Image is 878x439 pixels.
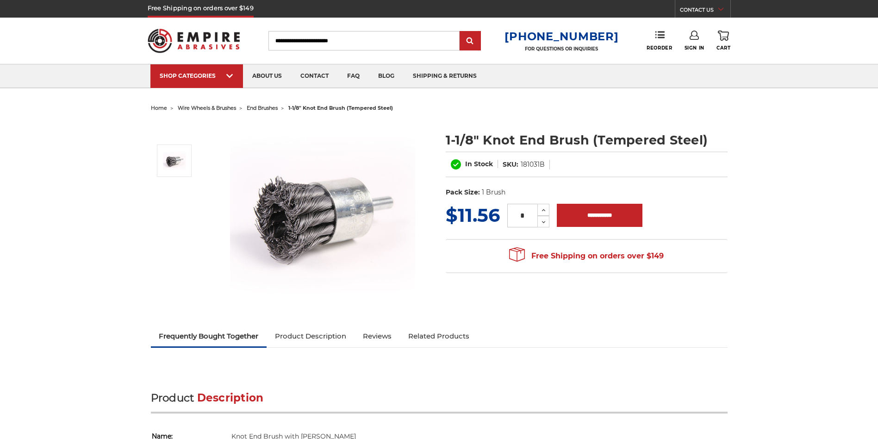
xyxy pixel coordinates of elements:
[151,105,167,111] a: home
[647,45,672,51] span: Reorder
[355,326,400,346] a: Reviews
[647,31,672,50] a: Reorder
[291,64,338,88] a: contact
[446,131,728,149] h1: 1-1/8" Knot End Brush (Tempered Steel)
[148,23,240,59] img: Empire Abrasives
[509,247,664,265] span: Free Shipping on orders over $149
[521,160,545,169] dd: 181031B
[288,105,393,111] span: 1-1/8" knot end brush (tempered steel)
[338,64,369,88] a: faq
[482,188,505,197] dd: 1 Brush
[151,326,267,346] a: Frequently Bought Together
[151,391,194,404] span: Product
[230,121,415,307] img: Knotted End Brush
[197,391,264,404] span: Description
[243,64,291,88] a: about us
[716,31,730,51] a: Cart
[267,326,355,346] a: Product Description
[446,204,500,226] span: $11.56
[461,32,479,50] input: Submit
[680,5,730,18] a: CONTACT US
[160,72,234,79] div: SHOP CATEGORIES
[369,64,404,88] a: blog
[504,46,618,52] p: FOR QUESTIONS OR INQUIRIES
[503,160,518,169] dt: SKU:
[178,105,236,111] a: wire wheels & brushes
[400,326,478,346] a: Related Products
[446,188,480,197] dt: Pack Size:
[465,160,493,168] span: In Stock
[404,64,486,88] a: shipping & returns
[504,30,618,43] a: [PHONE_NUMBER]
[247,105,278,111] a: end brushes
[685,45,704,51] span: Sign In
[163,149,186,172] img: Knotted End Brush
[716,45,730,51] span: Cart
